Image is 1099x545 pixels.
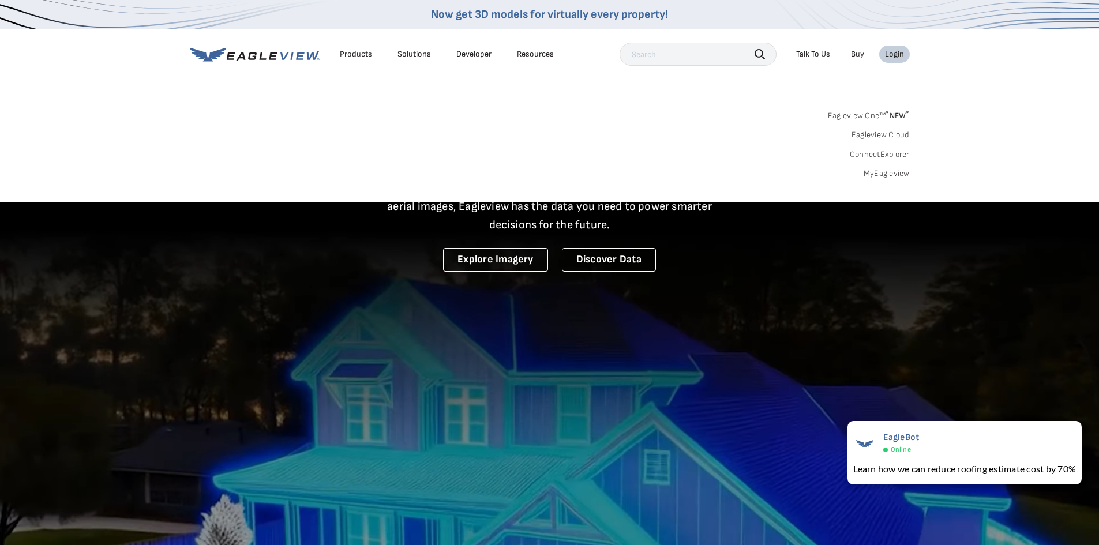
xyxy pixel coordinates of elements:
[850,149,910,160] a: ConnectExplorer
[864,168,910,179] a: MyEagleview
[373,179,726,234] p: A new era starts here. Built on more than 3.5 billion high-resolution aerial images, Eagleview ha...
[853,432,876,455] img: EagleBot
[620,43,777,66] input: Search
[853,462,1076,476] div: Learn how we can reduce roofing estimate cost by 70%
[340,49,372,59] div: Products
[443,248,548,272] a: Explore Imagery
[562,248,656,272] a: Discover Data
[431,7,668,21] a: Now get 3D models for virtually every property!
[891,445,911,454] span: Online
[828,107,910,121] a: Eagleview One™*NEW*
[886,111,909,121] span: NEW
[796,49,830,59] div: Talk To Us
[885,49,904,59] div: Login
[851,49,864,59] a: Buy
[397,49,431,59] div: Solutions
[456,49,492,59] a: Developer
[852,130,910,140] a: Eagleview Cloud
[517,49,554,59] div: Resources
[883,432,920,443] span: EagleBot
